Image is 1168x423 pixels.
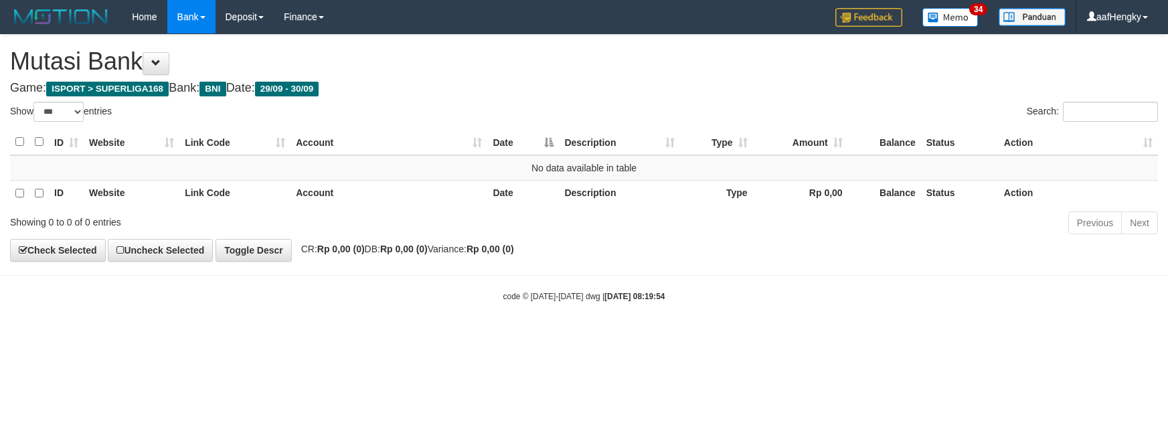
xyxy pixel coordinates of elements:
[380,244,428,254] strong: Rp 0,00 (0)
[922,8,979,27] img: Button%20Memo.svg
[848,129,921,155] th: Balance
[559,129,679,155] th: Description: activate to sort column ascending
[10,48,1158,75] h1: Mutasi Bank
[467,244,514,254] strong: Rp 0,00 (0)
[999,180,1158,206] th: Action
[84,129,179,155] th: Website: activate to sort column ascending
[317,244,365,254] strong: Rp 0,00 (0)
[999,8,1066,26] img: panduan.png
[503,292,665,301] small: code © [DATE]-[DATE] dwg |
[179,180,290,206] th: Link Code
[46,82,169,96] span: ISPORT > SUPERLIGA168
[1027,102,1158,122] label: Search:
[179,129,290,155] th: Link Code: activate to sort column ascending
[999,129,1158,155] th: Action: activate to sort column ascending
[10,82,1158,95] h4: Game: Bank: Date:
[680,180,753,206] th: Type
[559,180,679,206] th: Description
[255,82,319,96] span: 29/09 - 30/09
[290,180,487,206] th: Account
[49,129,84,155] th: ID: activate to sort column ascending
[969,3,987,15] span: 34
[487,180,559,206] th: Date
[33,102,84,122] select: Showentries
[10,239,106,262] a: Check Selected
[680,129,753,155] th: Type: activate to sort column ascending
[604,292,665,301] strong: [DATE] 08:19:54
[10,155,1158,181] td: No data available in table
[84,180,179,206] th: Website
[199,82,226,96] span: BNI
[295,244,514,254] span: CR: DB: Variance:
[10,102,112,122] label: Show entries
[216,239,292,262] a: Toggle Descr
[753,180,848,206] th: Rp 0,00
[753,129,848,155] th: Amount: activate to sort column ascending
[108,239,213,262] a: Uncheck Selected
[10,7,112,27] img: MOTION_logo.png
[49,180,84,206] th: ID
[848,180,921,206] th: Balance
[1121,211,1158,234] a: Next
[921,180,999,206] th: Status
[1068,211,1122,234] a: Previous
[835,8,902,27] img: Feedback.jpg
[10,210,477,229] div: Showing 0 to 0 of 0 entries
[290,129,487,155] th: Account: activate to sort column ascending
[921,129,999,155] th: Status
[1063,102,1158,122] input: Search:
[487,129,559,155] th: Date: activate to sort column descending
